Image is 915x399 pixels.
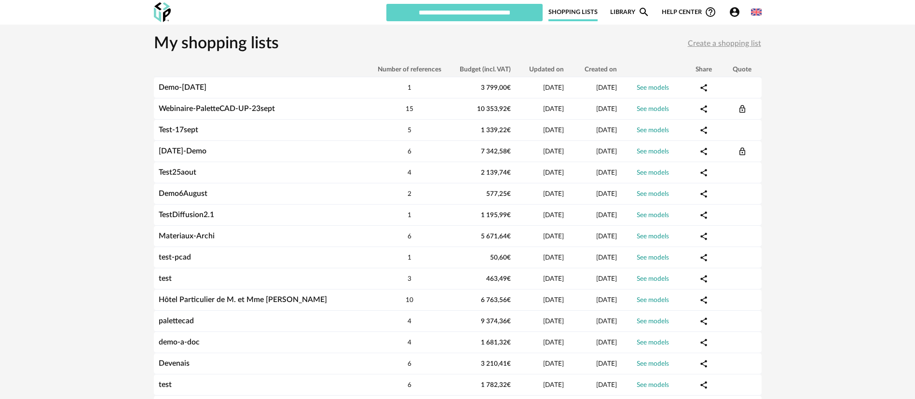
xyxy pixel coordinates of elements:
[154,33,279,55] h1: My shopping lists
[453,66,516,73] div: Budget (incl. VAT)
[543,318,564,325] span: [DATE]
[738,105,747,112] span: Devis
[159,253,191,261] a: test-pcad
[408,191,411,197] span: 2
[159,338,200,346] a: demo-a-doc
[507,191,511,197] span: €
[751,7,762,17] img: us
[543,127,564,134] span: [DATE]
[699,147,708,155] span: Share Variant icon
[543,212,564,219] span: [DATE]
[596,148,617,155] span: [DATE]
[408,360,411,367] span: 6
[637,339,669,346] a: See models
[637,106,669,112] a: See models
[486,275,511,282] span: 463,49
[688,40,761,47] span: Create a shopping list
[159,211,214,219] a: TestDiffusion2.1
[637,169,669,176] a: See models
[637,254,669,261] a: See models
[596,127,617,134] span: [DATE]
[159,190,207,197] a: Demo6August
[481,148,511,155] span: 7 342,58
[637,212,669,219] a: See models
[699,381,708,388] span: Share Variant icon
[637,297,669,303] a: See models
[481,339,511,346] span: 1 681,32
[548,3,598,21] a: Shopping Lists
[729,6,745,18] span: Account Circle icon
[507,127,511,134] span: €
[159,168,196,176] a: Test25aout
[699,317,708,325] span: Share Variant icon
[569,66,622,73] div: Created on
[486,191,511,197] span: 577,25
[481,212,511,219] span: 1 195,99
[723,66,762,73] div: Quote
[408,275,411,282] span: 3
[543,275,564,282] span: [DATE]
[610,3,650,21] a: LibraryMagnify icon
[543,106,564,112] span: [DATE]
[490,254,511,261] span: 50,60
[596,84,617,91] span: [DATE]
[481,233,511,240] span: 5 671,64
[543,233,564,240] span: [DATE]
[408,339,411,346] span: 4
[638,6,650,18] span: Magnify icon
[596,297,617,303] span: [DATE]
[481,127,511,134] span: 1 339,22
[481,297,511,303] span: 6 763,56
[596,382,617,388] span: [DATE]
[159,275,172,282] a: test
[481,360,511,367] span: 3 210,41
[481,169,511,176] span: 2 139,74
[507,148,511,155] span: €
[637,191,669,197] a: See models
[507,297,511,303] span: €
[699,359,708,367] span: Share Variant icon
[408,148,411,155] span: 6
[408,212,411,219] span: 1
[159,359,190,367] a: Devenais
[543,254,564,261] span: [DATE]
[159,296,327,303] a: Hôtel Particulier de M. et Mme [PERSON_NAME]
[596,212,617,219] span: [DATE]
[637,382,669,388] a: See models
[738,147,747,155] span: Devis
[507,360,511,367] span: €
[366,66,453,73] div: Number of references
[159,126,198,134] a: Test-17sept
[596,275,617,282] span: [DATE]
[543,84,564,91] span: [DATE]
[699,211,708,219] span: Share Variant icon
[408,254,411,261] span: 1
[637,360,669,367] a: See models
[699,253,708,261] span: Share Variant icon
[699,296,708,303] span: Share Variant icon
[159,317,194,325] a: palettecad
[507,275,511,282] span: €
[543,191,564,197] span: [DATE]
[596,339,617,346] span: [DATE]
[408,318,411,325] span: 4
[705,6,716,18] span: Help Circle Outline icon
[596,106,617,112] span: [DATE]
[159,147,206,155] a: [DATE]-Demo
[596,360,617,367] span: [DATE]
[637,84,669,91] a: See models
[507,382,511,388] span: €
[406,297,413,303] span: 10
[406,106,413,112] span: 15
[596,169,617,176] span: [DATE]
[408,127,411,134] span: 5
[543,169,564,176] span: [DATE]
[543,382,564,388] span: [DATE]
[507,233,511,240] span: €
[543,360,564,367] span: [DATE]
[699,275,708,282] span: Share Variant icon
[596,233,617,240] span: [DATE]
[481,84,511,91] span: 3 799,00
[637,275,669,282] a: See models
[637,233,669,240] a: See models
